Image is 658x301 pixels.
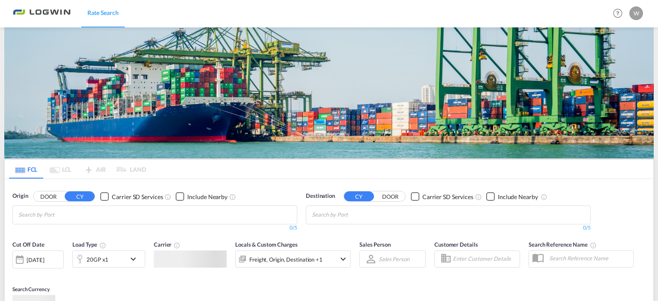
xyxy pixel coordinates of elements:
div: Include Nearby [498,193,538,201]
md-select: Sales Person [378,253,410,265]
span: Origin [12,192,28,200]
div: Include Nearby [187,193,227,201]
button: CY [65,191,95,201]
div: [DATE] [12,250,64,268]
div: 20GP x1icon-chevron-down [72,250,145,268]
md-checkbox: Checkbox No Ink [176,192,227,201]
div: 0/5 [306,224,591,232]
span: Rate Search [87,9,119,16]
div: W [629,6,643,20]
span: Carrier [154,241,180,248]
md-icon: The selected Trucker/Carrierwill be displayed in the rate results If the rates are from another f... [173,242,180,249]
md-checkbox: Checkbox No Ink [486,192,538,201]
div: Carrier SD Services [112,193,163,201]
md-checkbox: Checkbox No Ink [100,192,163,201]
input: Chips input. [18,208,100,222]
button: DOOR [375,192,405,202]
md-icon: Your search will be saved by the below given name [590,242,597,249]
md-icon: icon-chevron-down [128,254,143,264]
img: bc73a0e0d8c111efacd525e4c8ad7d32.png [13,4,71,23]
md-icon: Unchecked: Ignores neighbouring ports when fetching rates.Checked : Includes neighbouring ports w... [541,194,547,200]
img: bild-fuer-ratentool.png [4,27,654,158]
button: DOOR [33,192,63,202]
input: Search Reference Name [545,252,633,265]
div: [DATE] [27,256,44,264]
md-icon: icon-information-outline [99,242,106,249]
md-checkbox: Checkbox No Ink [411,192,473,201]
button: CY [344,191,374,201]
div: Freight Origin Destination Factory Stuffingicon-chevron-down [235,250,351,268]
span: Cut Off Date [12,241,45,248]
md-tab-item: FCL [9,160,43,179]
div: 20GP x1 [87,253,108,265]
span: Search Currency [12,286,50,292]
md-icon: icon-chevron-down [338,254,348,264]
div: Help [610,6,629,21]
md-datepicker: Select [12,267,19,279]
md-icon: Unchecked: Search for CY (Container Yard) services for all selected carriers.Checked : Search for... [164,194,171,200]
md-pagination-wrapper: Use the left and right arrow keys to navigate between tabs [9,160,146,179]
div: Freight Origin Destination Factory Stuffing [249,253,323,265]
span: Destination [306,192,335,200]
span: Customer Details [434,241,478,248]
div: Carrier SD Services [422,193,473,201]
span: Sales Person [359,241,391,248]
md-chips-wrap: Chips container with autocompletion. Enter the text area, type text to search, and then use the u... [17,206,103,222]
span: Load Type [72,241,106,248]
md-icon: Unchecked: Ignores neighbouring ports when fetching rates.Checked : Includes neighbouring ports w... [229,194,236,200]
span: Locals & Custom Charges [235,241,298,248]
span: Search Reference Name [529,241,597,248]
input: Enter Customer Details [453,253,517,265]
input: Chips input. [312,208,393,222]
md-chips-wrap: Chips container with autocompletion. Enter the text area, type text to search, and then use the u... [311,206,397,222]
div: 0/5 [12,224,297,232]
span: Help [610,6,625,21]
md-icon: Unchecked: Search for CY (Container Yard) services for all selected carriers.Checked : Search for... [475,194,482,200]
